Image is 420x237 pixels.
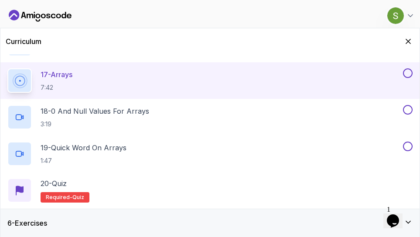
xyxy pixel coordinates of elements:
button: 17-Arrays7:42 [7,68,413,93]
h2: Curriculum [6,36,41,47]
p: 7:42 [41,83,72,92]
p: 17 - Arrays [41,69,72,80]
button: 6-Exercises [0,209,420,237]
span: quiz [72,194,84,201]
button: 18-0 And Null Values For Arrays3:19 [7,105,413,129]
a: Dashboard [9,9,72,23]
p: 3:19 [41,120,149,129]
p: 19 - Quick Word On Arrays [41,142,126,153]
img: user profile image [387,7,404,24]
p: 20 - Quiz [41,178,67,189]
p: 1:47 [41,156,126,165]
iframe: chat widget [383,202,411,228]
h3: 6 - Exercises [7,218,47,228]
button: Hide Curriculum for mobile [402,35,414,47]
button: user profile image [387,7,415,24]
span: Required- [46,194,72,201]
button: 20-QuizRequired-quiz [7,178,413,203]
p: 18 - 0 And Null Values For Arrays [41,106,149,116]
button: 19-Quick Word On Arrays1:47 [7,142,413,166]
